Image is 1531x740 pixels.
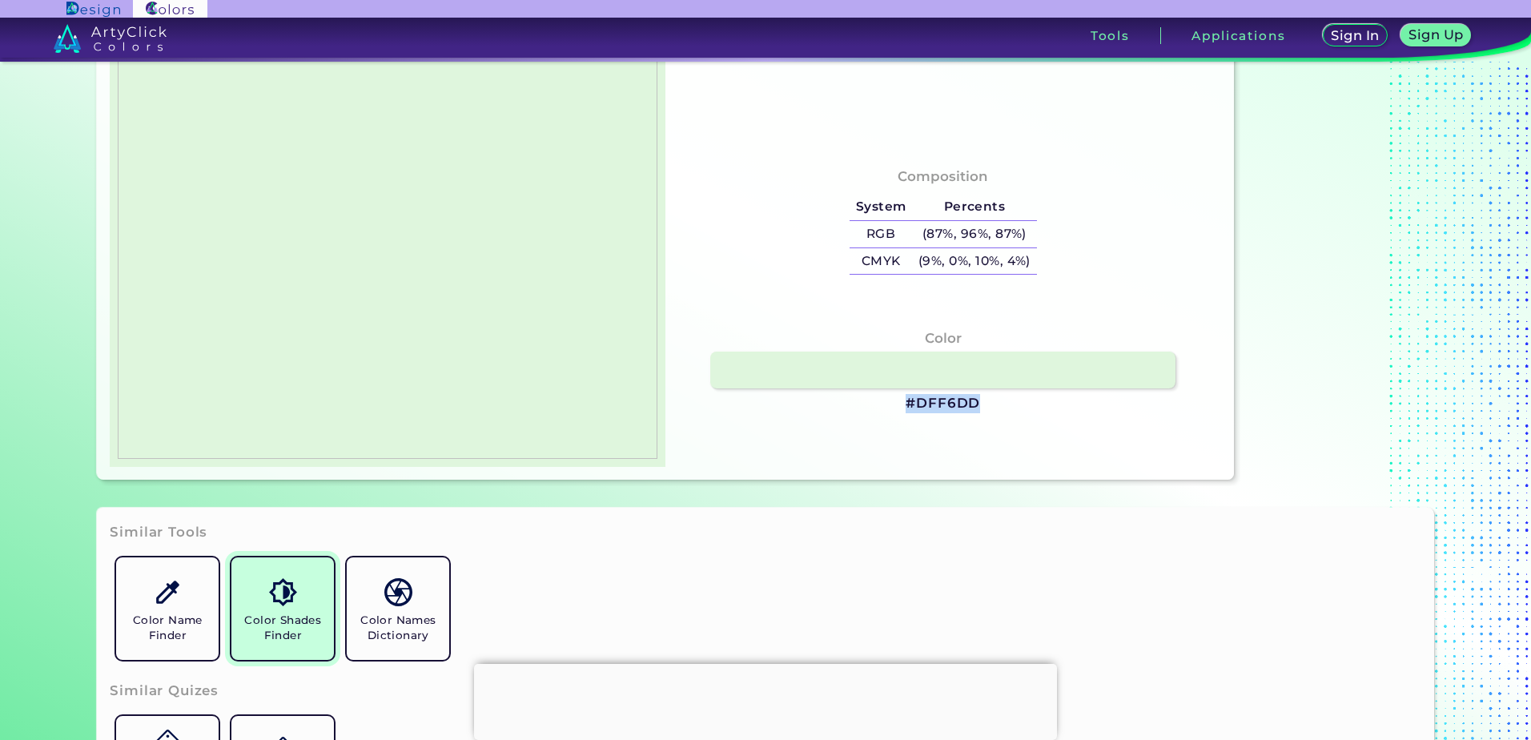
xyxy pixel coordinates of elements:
[850,194,912,220] h5: System
[1091,30,1130,42] h3: Tools
[912,221,1036,247] h5: (87%, 96%, 87%)
[1332,30,1378,42] h5: Sign In
[154,578,182,606] img: icon_color_name_finder.svg
[110,551,225,666] a: Color Name Finder
[225,551,340,666] a: Color Shades Finder
[850,248,912,275] h5: CMYK
[384,578,412,606] img: icon_color_names_dictionary.svg
[898,165,988,188] h4: Composition
[850,221,912,247] h5: RGB
[353,613,443,643] h5: Color Names Dictionary
[110,523,207,542] h3: Similar Tools
[1324,25,1386,46] a: Sign In
[66,2,120,17] img: ArtyClick Design logo
[906,394,980,413] h3: #DFF6DD
[269,578,297,606] img: icon_color_shades.svg
[1191,30,1285,42] h3: Applications
[123,613,212,643] h5: Color Name Finder
[1403,25,1469,46] a: Sign Up
[340,551,456,666] a: Color Names Dictionary
[110,682,219,701] h3: Similar Quizes
[54,24,167,53] img: logo_artyclick_colors_white.svg
[912,194,1036,220] h5: Percents
[925,327,962,350] h4: Color
[912,248,1036,275] h5: (9%, 0%, 10%, 4%)
[474,664,1057,736] iframe: Advertisement
[238,613,327,643] h5: Color Shades Finder
[1410,29,1461,41] h5: Sign Up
